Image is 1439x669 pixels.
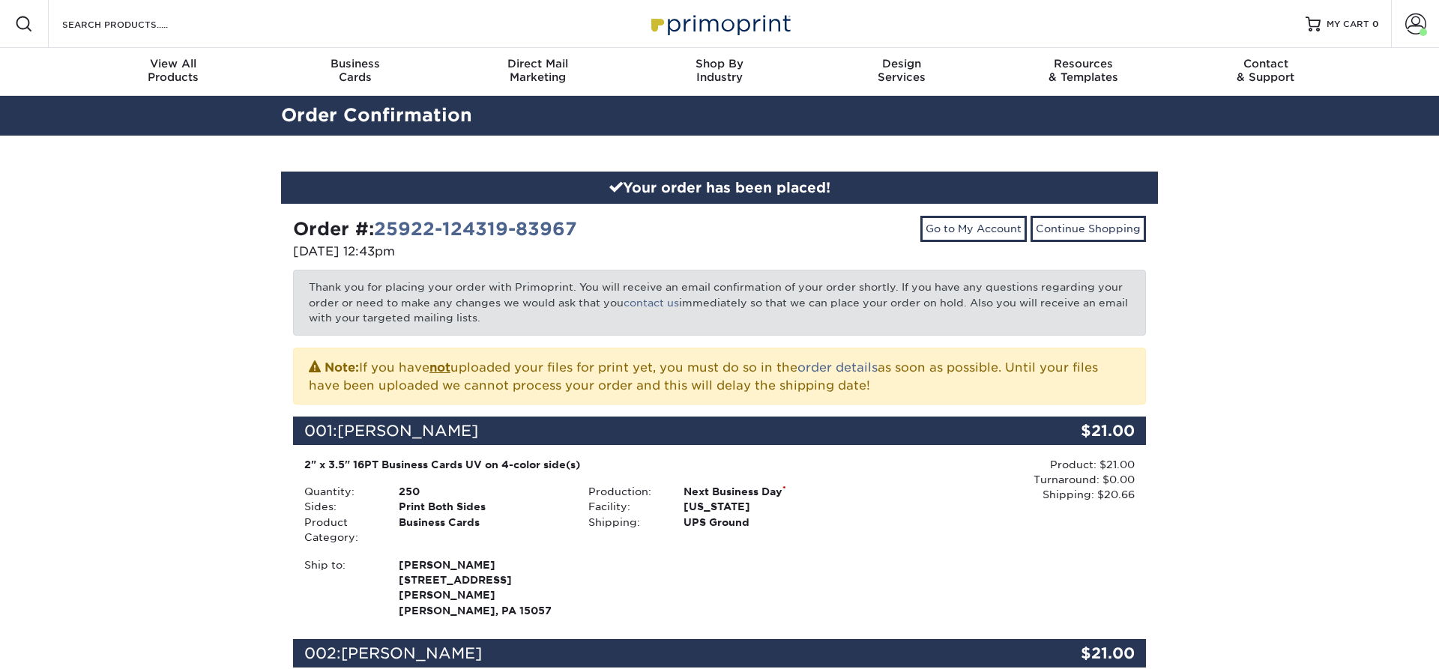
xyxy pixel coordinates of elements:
span: Direct Mail [447,57,629,70]
a: order details [797,360,878,375]
div: Cards [265,57,447,84]
span: Contact [1174,57,1357,70]
a: contact us [624,297,679,309]
div: 2" x 3.5" 16PT Business Cards UV on 4-color side(s) [304,457,851,472]
span: View All [82,57,265,70]
div: Sides: [293,499,387,514]
span: MY CART [1327,18,1369,31]
div: Industry [629,57,811,84]
span: Business [265,57,447,70]
div: 250 [387,484,577,499]
div: Business Cards [387,515,577,545]
strong: Note: [325,360,359,375]
input: SEARCH PRODUCTS..... [61,15,207,33]
a: DesignServices [810,48,992,96]
div: Shipping: [577,515,672,530]
div: [US_STATE] [672,499,862,514]
b: not [429,360,450,375]
a: Resources& Templates [992,48,1174,96]
div: & Templates [992,57,1174,84]
p: Thank you for placing your order with Primoprint. You will receive an email confirmation of your ... [293,270,1146,335]
div: Services [810,57,992,84]
span: [PERSON_NAME] [337,422,478,440]
p: If you have uploaded your files for print yet, you must do so in the as soon as possible. Until y... [309,357,1130,395]
a: BusinessCards [265,48,447,96]
div: Ship to: [293,557,387,619]
a: Shop ByIndustry [629,48,811,96]
div: 002: [293,639,1004,668]
span: Resources [992,57,1174,70]
div: Your order has been placed! [281,172,1158,205]
img: Primoprint [645,7,794,40]
div: Quantity: [293,484,387,499]
span: Design [810,57,992,70]
div: Next Business Day [672,484,862,499]
div: Product Category: [293,515,387,545]
span: Shop By [629,57,811,70]
strong: [PERSON_NAME], PA 15057 [399,557,566,617]
div: UPS Ground [672,515,862,530]
div: Marketing [447,57,629,84]
a: Continue Shopping [1031,216,1146,241]
span: [PERSON_NAME] [399,557,566,572]
a: View AllProducts [82,48,265,96]
div: Product: $21.00 Turnaround: $0.00 Shipping: $20.66 [862,457,1135,503]
span: 0 [1372,19,1379,29]
div: $21.00 [1004,639,1146,668]
h2: Order Confirmation [270,102,1169,130]
div: $21.00 [1004,417,1146,445]
p: [DATE] 12:43pm [293,243,708,261]
span: [PERSON_NAME] [341,644,482,662]
a: Go to My Account [920,216,1027,241]
div: Products [82,57,265,84]
div: 001: [293,417,1004,445]
div: & Support [1174,57,1357,84]
strong: Order #: [293,218,577,240]
div: Production: [577,484,672,499]
a: Contact& Support [1174,48,1357,96]
span: [STREET_ADDRESS][PERSON_NAME] [399,572,566,603]
div: Facility: [577,499,672,514]
div: Print Both Sides [387,499,577,514]
a: 25922-124319-83967 [374,218,577,240]
a: Direct MailMarketing [447,48,629,96]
